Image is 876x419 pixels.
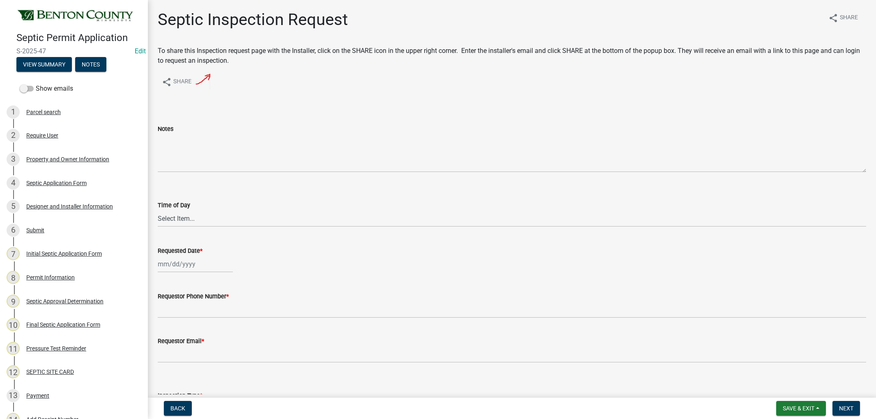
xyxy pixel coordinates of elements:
[839,405,853,412] span: Next
[7,295,20,308] div: 9
[828,13,838,23] i: share
[16,62,72,68] wm-modal-confirm: Summary
[158,10,348,30] h1: Septic Inspection Request
[7,342,20,355] div: 11
[158,203,190,208] label: Time of Day
[16,32,141,44] h4: Septic Permit Application
[158,46,866,66] p: To share this Inspection request page with the Installer, click on the SHARE icon in the upper ri...
[75,57,106,72] button: Notes
[840,13,858,23] span: Share
[26,204,113,209] div: Designer and Installer Information
[158,256,233,272] input: mm/dd/yyyy
[7,200,20,213] div: 5
[158,294,229,300] label: Requestor Phone Number
[7,105,20,119] div: 1
[26,369,74,375] div: SEPTIC SITE CARD
[158,339,204,344] label: Requestor Email
[7,365,20,378] div: 12
[16,9,135,23] img: Benton County, Minnesota
[170,405,185,412] span: Back
[7,153,20,166] div: 3
[26,298,103,304] div: Septic Approval Determination
[75,62,106,68] wm-modal-confirm: Notes
[7,389,20,402] div: 13
[26,251,102,256] div: Initial Septic Application Form
[26,275,75,280] div: Permit Information
[783,405,814,412] span: Save & Exit
[832,401,860,416] button: Next
[164,401,192,416] button: Back
[7,129,20,142] div: 2
[26,156,109,162] div: Property and Owner Information
[158,72,210,89] img: Share_d2871c99-542d-417c-8a30-f5a7b6cb6f57.JPG
[7,176,20,190] div: 4
[776,401,826,416] button: Save & Exit
[7,247,20,260] div: 7
[26,227,44,233] div: Submit
[20,84,73,94] label: Show emails
[26,180,87,186] div: Septic Application Form
[26,393,49,398] div: Payment
[135,47,146,55] a: Edit
[7,271,20,284] div: 8
[16,47,131,55] span: S-2025-47
[158,126,173,132] label: Notes
[26,109,61,115] div: Parcel search
[158,248,202,254] label: Requested Date
[135,47,146,55] wm-modal-confirm: Edit Application Number
[16,57,72,72] button: View Summary
[26,133,58,138] div: Require User
[26,346,86,351] div: Pressure Test Reminder
[7,224,20,237] div: 6
[7,318,20,331] div: 10
[822,10,865,26] button: shareShare
[158,393,202,399] label: Inspection Type
[26,322,100,327] div: Final Septic Application Form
